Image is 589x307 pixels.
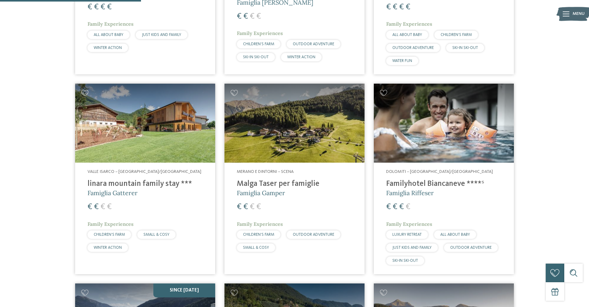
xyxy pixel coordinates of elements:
span: Family Experiences [386,21,432,27]
img: Cercate un hotel per famiglie? Qui troverete solo i migliori! [75,84,215,163]
a: Cercate un hotel per famiglie? Qui troverete solo i migliori! Valle Isarco – [GEOGRAPHIC_DATA]/[G... [75,84,215,274]
span: € [399,203,404,211]
span: € [243,12,248,20]
span: SMALL & COSY [243,246,269,250]
span: SKI-IN SKI-OUT [392,259,418,263]
span: € [243,203,248,211]
span: WATER FUN [392,59,412,63]
span: ALL ABOUT BABY [94,33,123,37]
span: WINTER ACTION [94,46,122,50]
h4: linara mountain family stay *** [87,179,203,189]
span: € [399,3,404,11]
span: € [107,3,112,11]
span: SMALL & COSY [143,233,169,237]
span: € [87,203,92,211]
span: SKI-IN SKI-OUT [452,46,478,50]
span: € [250,12,254,20]
span: Family Experiences [87,221,134,227]
span: WINTER ACTION [287,55,315,59]
h4: Malga Taser per famiglie [237,179,352,189]
span: Merano e dintorni – Scena [237,169,294,174]
span: Dolomiti – [GEOGRAPHIC_DATA]/[GEOGRAPHIC_DATA] [386,169,493,174]
span: € [393,3,397,11]
span: WINTER ACTION [94,246,122,250]
h4: Familyhotel Biancaneve ****ˢ [386,179,502,189]
span: € [100,3,105,11]
span: € [94,3,99,11]
span: € [406,3,410,11]
span: € [386,203,391,211]
span: € [256,12,261,20]
span: € [250,203,254,211]
span: Valle Isarco – [GEOGRAPHIC_DATA]/[GEOGRAPHIC_DATA] [87,169,201,174]
span: OUTDOOR ADVENTURE [450,246,492,250]
span: € [393,203,397,211]
span: Famiglia Gamper [237,189,285,197]
span: € [107,203,112,211]
span: ALL ABOUT BABY [440,233,470,237]
img: Cercate un hotel per famiglie? Qui troverete solo i migliori! [224,84,365,163]
img: Cercate un hotel per famiglie? Qui troverete solo i migliori! [374,84,514,163]
span: Family Experiences [237,221,283,227]
span: CHILDREN’S FARM [243,233,274,237]
span: € [386,3,391,11]
span: Famiglia Riffeser [386,189,434,197]
span: € [94,203,99,211]
span: CHILDREN’S FARM [243,42,274,46]
span: OUTDOOR ADVENTURE [392,46,434,50]
span: Family Experiences [386,221,432,227]
span: CHILDREN’S FARM [441,33,472,37]
span: JUST KIDS AND FAMILY [142,33,181,37]
span: JUST KIDS AND FAMILY [392,246,432,250]
span: € [256,203,261,211]
span: € [87,3,92,11]
a: Cercate un hotel per famiglie? Qui troverete solo i migliori! Merano e dintorni – Scena Malga Tas... [224,84,365,274]
span: ALL ABOUT BABY [392,33,422,37]
span: OUTDOOR ADVENTURE [293,42,334,46]
span: Famiglia Gatterer [87,189,138,197]
span: Family Experiences [87,21,134,27]
a: Cercate un hotel per famiglie? Qui troverete solo i migliori! Dolomiti – [GEOGRAPHIC_DATA]/[GEOGR... [374,84,514,274]
span: Family Experiences [237,30,283,36]
span: € [100,203,105,211]
span: CHILDREN’S FARM [94,233,125,237]
span: LUXURY RETREAT [392,233,422,237]
span: € [237,203,241,211]
span: € [237,12,241,20]
span: OUTDOOR ADVENTURE [293,233,334,237]
span: € [406,203,410,211]
span: SKI-IN SKI-OUT [243,55,269,59]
